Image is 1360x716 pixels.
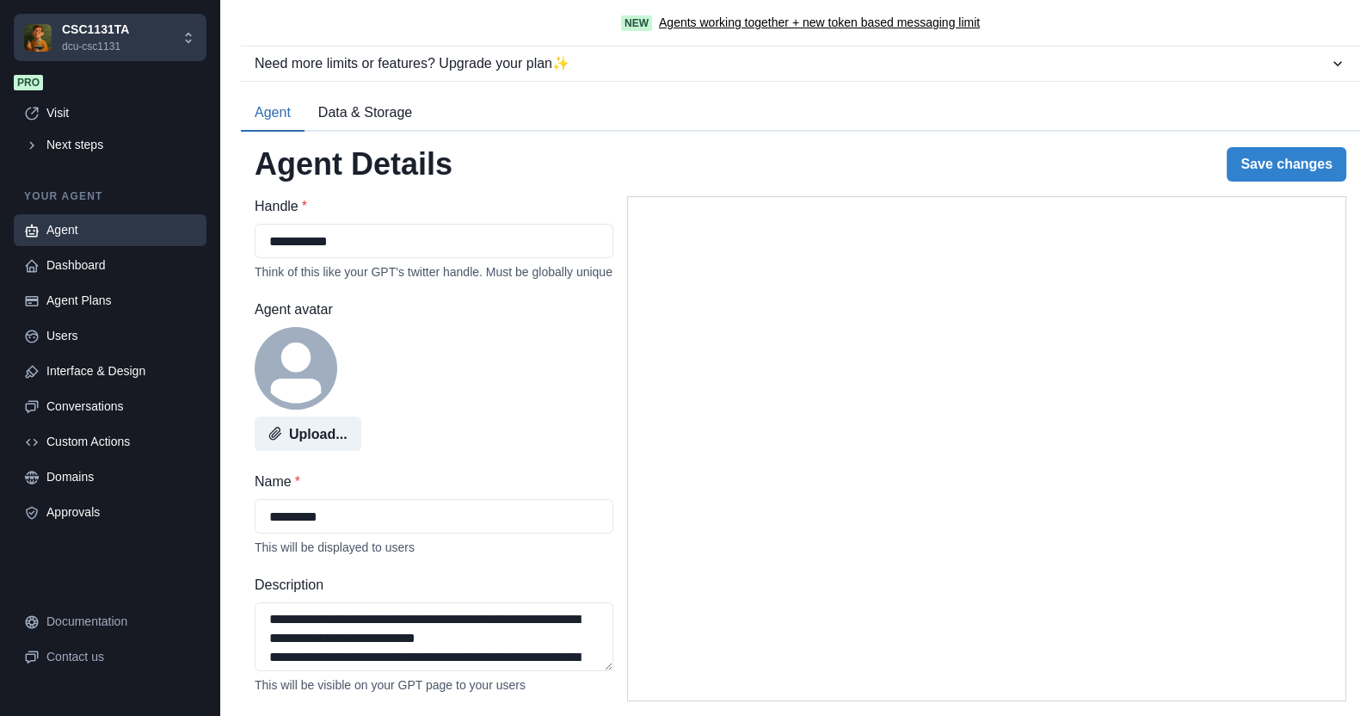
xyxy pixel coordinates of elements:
div: Conversations [46,398,196,416]
label: Agent avatar [255,299,603,320]
div: Agent Plans [46,292,196,310]
div: Think of this like your GPT's twitter handle. Must be globally unique [255,265,613,279]
span: Pro [14,75,43,90]
svg: avatar [255,327,337,410]
label: Handle [255,196,603,217]
div: This will be displayed to users [255,540,613,554]
div: Domains [46,468,196,486]
h2: Agent Details [255,145,452,182]
a: Documentation [14,606,206,638]
button: Agent [241,96,305,132]
div: Documentation [46,613,196,631]
div: Next steps [46,136,196,154]
button: Chakra UICSC1131TAdcu-csc1131 [14,14,206,61]
span: New [621,15,652,31]
p: dcu-csc1131 [62,39,129,54]
button: Data & Storage [305,96,426,132]
div: Custom Actions [46,433,196,451]
div: Users [46,327,196,345]
p: Your agent [14,188,206,204]
div: Dashboard [46,256,196,275]
p: CSC1131TA [62,21,129,39]
button: Save changes [1227,147,1346,182]
div: Agent [46,221,196,239]
div: Visit [46,104,196,122]
button: Need more limits or features? Upgrade your plan✨ [241,46,1360,81]
div: Approvals [46,503,196,522]
a: Agents working together + new token based messaging limit [659,14,980,32]
label: Description [255,575,603,596]
img: Chakra UI [24,24,52,52]
label: Name [255,472,603,492]
div: Contact us [46,648,196,666]
iframe: Agent Chat [628,197,1345,701]
button: Upload... [255,417,361,451]
div: This will be visible on your GPT page to your users [255,678,613,692]
div: Interface & Design [46,362,196,380]
div: Need more limits or features? Upgrade your plan ✨ [255,53,1329,74]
